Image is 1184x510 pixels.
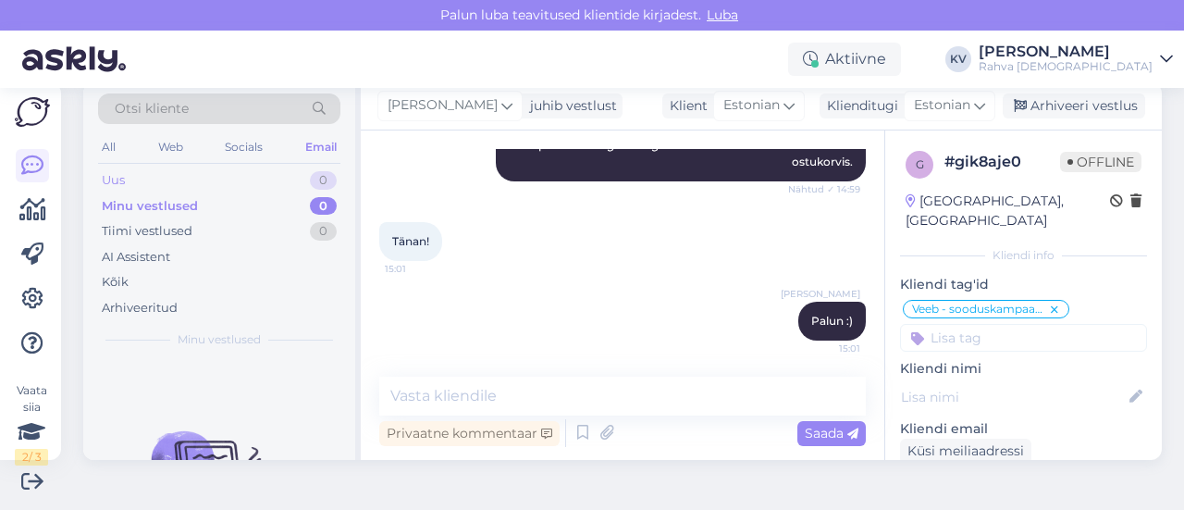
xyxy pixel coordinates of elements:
[221,135,266,159] div: Socials
[154,135,187,159] div: Web
[302,135,340,159] div: Email
[178,331,261,348] span: Minu vestlused
[662,96,708,116] div: Klient
[102,197,198,216] div: Minu vestlused
[1003,93,1145,118] div: Arhiveeri vestlus
[102,222,192,241] div: Tiimi vestlused
[15,382,48,466] div: Vaata siia
[392,234,429,248] span: Tänan!
[900,324,1147,352] input: Lisa tag
[900,359,1147,379] p: Kliendi nimi
[310,197,337,216] div: 0
[15,97,50,127] img: Askly Logo
[388,95,498,116] span: [PERSON_NAME]
[945,46,971,72] div: KV
[979,59,1153,74] div: Rahva [DEMOGRAPHIC_DATA]
[379,421,560,446] div: Privaatne kommentaar
[811,314,853,328] span: Palun :)
[900,419,1147,439] p: Kliendi email
[723,95,780,116] span: Estonian
[901,387,1126,407] input: Lisa nimi
[310,171,337,190] div: 0
[979,44,1153,59] div: [PERSON_NAME]
[102,248,170,267] div: AI Assistent
[900,275,1147,294] p: Kliendi tag'id
[15,449,48,466] div: 2 / 3
[102,273,129,292] div: Kõik
[788,43,901,76] div: Aktiivne
[916,157,924,171] span: g
[805,425,858,442] span: Saada
[102,171,125,190] div: Uus
[310,222,337,241] div: 0
[914,95,970,116] span: Estonian
[701,6,744,23] span: Luba
[385,262,454,276] span: 15:01
[900,247,1147,264] div: Kliendi info
[912,304,1048,315] span: Veeb - sooduskampaania
[979,44,1173,74] a: [PERSON_NAME]Rahva [DEMOGRAPHIC_DATA]
[820,96,898,116] div: Klienditugi
[900,439,1031,464] div: Küsi meiliaadressi
[102,299,178,317] div: Arhiveeritud
[906,192,1110,230] div: [GEOGRAPHIC_DATA], [GEOGRAPHIC_DATA]
[788,182,860,196] span: Nähtud ✓ 14:59
[98,135,119,159] div: All
[115,99,189,118] span: Otsi kliente
[523,96,617,116] div: juhib vestlust
[944,151,1060,173] div: # gik8aje0
[791,342,860,355] span: 15:01
[781,287,860,301] span: [PERSON_NAME]
[1060,152,1141,172] span: Offline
